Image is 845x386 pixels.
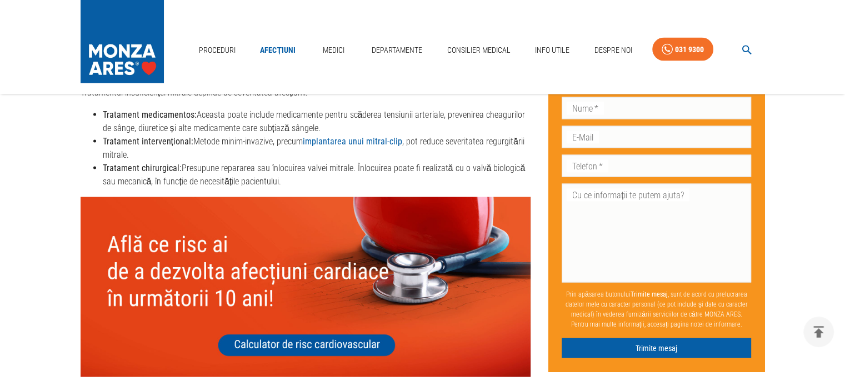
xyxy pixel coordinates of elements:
a: 031 9300 [652,38,713,62]
img: null [81,197,531,377]
a: Afecțiuni [256,39,300,62]
li: Aceasta poate include medicamente pentru scăderea tensiunii arteriale, prevenirea cheagurilor de ... [103,108,531,135]
button: delete [803,317,834,347]
div: 031 9300 [675,43,704,57]
b: Trimite mesaj [631,290,668,298]
button: Trimite mesaj [562,338,751,358]
a: Consilier Medical [442,39,514,62]
a: Medici [316,39,351,62]
p: Prin apăsarea butonului , sunt de acord cu prelucrarea datelor mele cu caracter personal (ce pot ... [562,284,751,333]
strong: Tratament medicamentos: [103,109,197,120]
a: Proceduri [194,39,240,62]
a: Departamente [367,39,427,62]
a: Info Utile [531,39,574,62]
li: Metode minim-invazive, precum , pot reduce severitatea regurgitării mitrale. [103,135,531,162]
a: implantarea unui mitral-clip [303,136,402,147]
strong: Tratament intervențional: [103,136,193,147]
a: Despre Noi [589,39,636,62]
strong: Tratament chirurgical: [103,163,182,173]
li: Presupune repararea sau înlocuirea valvei mitrale. Înlocuirea poate fi realizată cu o valvă biolo... [103,162,531,188]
